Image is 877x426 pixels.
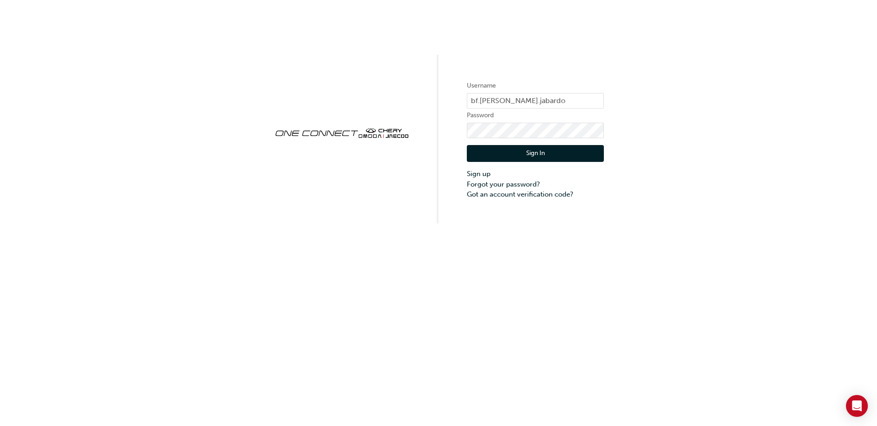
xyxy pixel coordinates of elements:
a: Forgot your password? [467,179,604,190]
label: Username [467,80,604,91]
img: oneconnect [273,120,410,144]
input: Username [467,93,604,109]
button: Sign In [467,145,604,162]
label: Password [467,110,604,121]
div: Open Intercom Messenger [846,395,868,417]
a: Got an account verification code? [467,189,604,200]
a: Sign up [467,169,604,179]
